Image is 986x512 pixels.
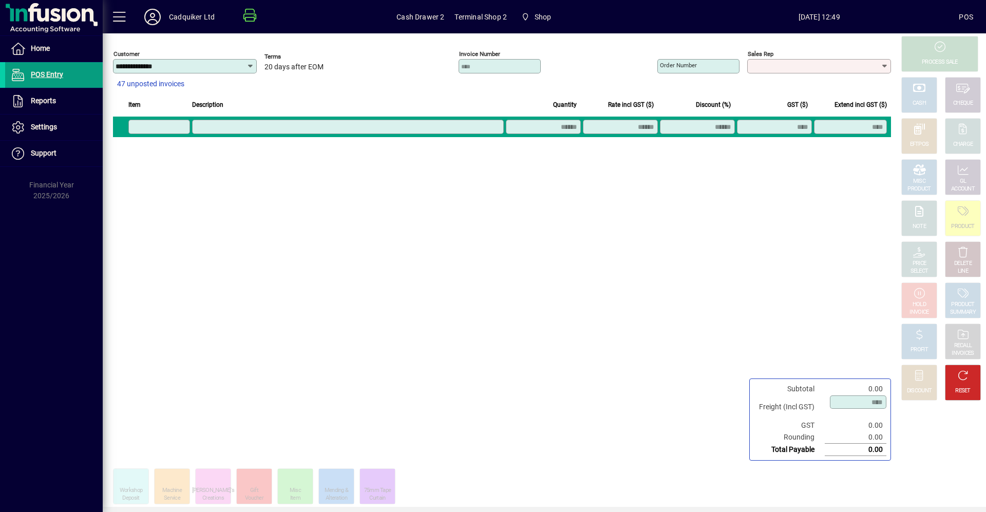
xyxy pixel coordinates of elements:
[245,495,263,502] div: Voucher
[953,141,973,148] div: CHARGE
[951,185,975,193] div: ACCOUNT
[364,487,391,495] div: 75mm Tape
[952,350,974,357] div: INVOICES
[459,50,500,58] mat-label: Invoice number
[696,99,731,110] span: Discount (%)
[907,387,932,395] div: DISCOUNT
[754,420,825,431] td: GST
[164,495,180,502] div: Service
[113,75,188,93] button: 47 unposted invoices
[953,100,973,107] div: CHEQUE
[951,223,974,231] div: PRODUCT
[950,309,976,316] div: SUMMARY
[911,268,928,275] div: SELECT
[5,115,103,140] a: Settings
[192,487,235,495] div: [PERSON_NAME]'s
[907,185,931,193] div: PRODUCT
[113,50,140,58] mat-label: Customer
[169,9,215,25] div: Cadquiker Ltd
[31,97,56,105] span: Reports
[290,495,300,502] div: Item
[290,487,301,495] div: Misc
[679,9,959,25] span: [DATE] 12:49
[754,383,825,395] td: Subtotal
[910,141,929,148] div: EFTPOS
[31,149,56,157] span: Support
[250,487,258,495] div: Gift
[909,309,928,316] div: INVOICE
[120,487,142,495] div: Workshop
[913,100,926,107] div: CASH
[955,387,971,395] div: RESET
[5,141,103,166] a: Support
[959,9,973,25] div: POS
[202,495,224,502] div: Creations
[192,99,223,110] span: Description
[748,50,773,58] mat-label: Sales rep
[825,444,886,456] td: 0.00
[754,395,825,420] td: Freight (Incl GST)
[825,431,886,444] td: 0.00
[913,178,925,185] div: MISC
[5,36,103,62] a: Home
[913,223,926,231] div: NOTE
[117,79,184,89] span: 47 unposted invoices
[608,99,654,110] span: Rate incl GST ($)
[787,99,808,110] span: GST ($)
[122,495,139,502] div: Deposit
[922,59,958,66] div: PROCESS SALE
[958,268,968,275] div: LINE
[660,62,697,69] mat-label: Order number
[535,9,552,25] span: Shop
[325,487,349,495] div: Mending &
[454,9,507,25] span: Terminal Shop 2
[960,178,966,185] div: GL
[754,431,825,444] td: Rounding
[369,495,385,502] div: Curtain
[754,444,825,456] td: Total Payable
[913,301,926,309] div: HOLD
[162,487,182,495] div: Machine
[913,260,926,268] div: PRICE
[835,99,887,110] span: Extend incl GST ($)
[911,346,928,354] div: PROFIT
[264,53,326,60] span: Terms
[396,9,444,25] span: Cash Drawer 2
[326,495,347,502] div: Alteration
[31,123,57,131] span: Settings
[128,99,141,110] span: Item
[517,8,555,26] span: Shop
[5,88,103,114] a: Reports
[951,301,974,309] div: PRODUCT
[264,63,324,71] span: 20 days after EOM
[31,70,63,79] span: POS Entry
[954,260,972,268] div: DELETE
[954,342,972,350] div: RECALL
[136,8,169,26] button: Profile
[553,99,577,110] span: Quantity
[825,420,886,431] td: 0.00
[31,44,50,52] span: Home
[825,383,886,395] td: 0.00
